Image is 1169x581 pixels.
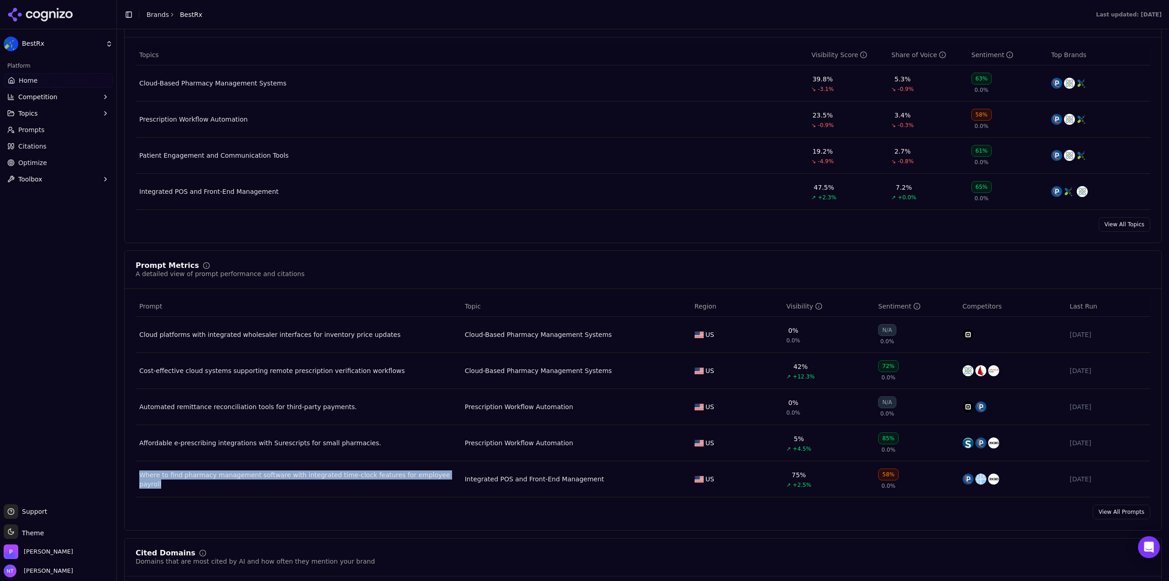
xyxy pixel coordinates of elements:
span: 0.0% [786,409,800,416]
img: surescripts [963,437,974,448]
span: ↗ [891,194,896,201]
div: Data table [136,45,1150,210]
span: +2.5% [793,481,811,489]
a: Home [4,73,113,88]
a: Where to find pharmacy management software with integrated time-clock features for employee payroll [139,470,458,489]
h5: Bazaarvoice Analytics content is not detected on this page. [4,22,133,37]
a: Citations [4,139,113,154]
div: [DATE] [1069,438,1147,448]
th: brandMentionRate [783,296,874,317]
div: 5.3% [895,75,911,84]
span: +2.3% [818,194,837,201]
span: Home [19,76,37,85]
span: Top Brands [1051,50,1086,59]
span: Theme [18,529,44,537]
div: Prescription Workflow Automation [465,402,573,411]
div: 65% [971,181,992,193]
span: Prompts [18,125,45,134]
div: 72% [878,360,899,372]
div: Cloud-Based Pharmacy Management Systems [465,366,612,375]
img: square [963,401,974,412]
th: sentiment [874,296,958,317]
div: 75% [792,470,806,480]
span: Competitors [963,302,1002,311]
img: rx30 [988,474,999,485]
img: cerner [988,365,999,376]
div: Prompt Metrics [136,262,199,269]
a: Brands [147,11,169,18]
span: Citations [18,142,47,151]
span: Topic [465,302,481,311]
a: Cloud platforms with integrated wholesaler interfaces for inventory price updates [139,330,458,339]
button: Topics [4,106,113,121]
span: US [706,366,714,375]
a: Enable Validation [4,51,56,59]
div: 2.7% [895,147,911,156]
div: Sentiment [971,50,1013,59]
div: 42% [794,362,808,371]
div: 3.4% [895,111,911,120]
span: -3.1% [818,85,834,93]
a: Integrated POS and Front-End Management [139,187,279,196]
div: 61% [971,145,992,157]
th: sentiment [968,45,1048,65]
div: Data table [136,296,1150,497]
div: Prescription Workflow Automation [465,438,573,448]
button: Competition [4,90,113,104]
span: Support [18,507,47,516]
span: [PERSON_NAME] [20,567,73,575]
img: bestrx [1064,186,1075,197]
div: Cloud-Based Pharmacy Management Systems [465,330,612,339]
span: 0.0% [880,338,895,345]
th: Topics [136,45,808,65]
span: 0.0% [974,86,989,94]
button: Open organization switcher [4,544,73,559]
button: Toolbox [4,172,113,187]
div: Visibility [786,302,822,311]
img: square [963,329,974,340]
img: pioneerrx [975,401,986,412]
th: Last Run [1066,296,1150,317]
img: US flag [695,440,704,447]
img: liberty software [975,474,986,485]
th: Competitors [959,296,1066,317]
span: ↘ [811,158,816,165]
img: redsail technologies [975,365,986,376]
th: Top Brands [1048,45,1150,65]
span: ↘ [811,122,816,129]
div: Affordable e-prescribing integrations with Surescripts for small pharmacies. [139,438,458,448]
div: Domains that are most cited by AI and how often they mention your brand [136,557,375,566]
a: Cost-effective cloud systems supporting remote prescription verification workflows [139,366,458,375]
span: -0.9% [818,122,834,129]
div: 7.2% [896,183,912,192]
img: pioneerrx [975,437,986,448]
span: -0.8% [898,158,914,165]
span: BestRx [180,10,202,19]
th: Prompt [136,296,461,317]
div: Sentiment [878,302,920,311]
div: 39.8% [812,75,832,84]
div: N/A [878,324,896,336]
a: View All Prompts [1093,505,1150,519]
div: Cloud-Based Pharmacy Management Systems [139,79,286,88]
span: ↘ [891,122,896,129]
img: pioneerrx [1051,114,1062,125]
span: ↗ [786,445,791,453]
th: shareOfVoice [888,45,968,65]
div: 58% [878,469,899,480]
div: Platform [4,59,113,73]
span: US [706,402,714,411]
span: 0.0% [974,159,989,166]
img: US flag [695,404,704,410]
div: Visibility Score [811,50,867,59]
a: Patient Engagement and Communication Tools [139,151,289,160]
img: primerx [1064,78,1075,89]
span: US [706,330,714,339]
span: 0.0% [881,482,895,490]
div: [DATE] [1069,330,1147,339]
img: US flag [695,476,704,483]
